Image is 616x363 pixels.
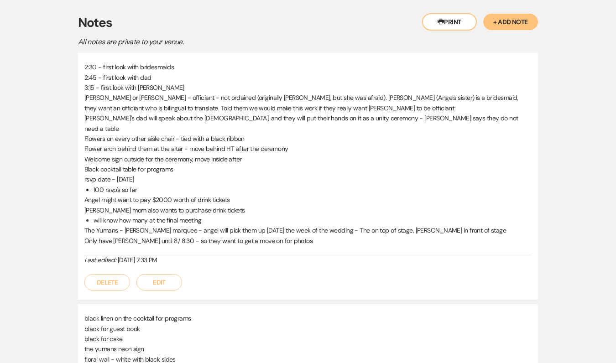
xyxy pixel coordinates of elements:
p: [PERSON_NAME]'s dad will speak about the [DEMOGRAPHIC_DATA], and they will put their hands on it ... [84,113,532,134]
button: + Add Note [483,14,538,30]
p: The Yumans - [PERSON_NAME] marquee - angel will pick them up [DATE] the week of the wedding - The... [84,225,532,235]
li: will know how many at the final meeting [94,215,532,225]
p: Black cocktail table for programs [84,164,532,174]
p: Welcome sign outside for the ceremony, move inside after [84,154,532,164]
i: Last edited: [84,256,116,264]
p: black linen on the cocktail for programs [84,313,532,323]
p: Only have [PERSON_NAME] until 8/ 8:30 - so they want to get a move on for photos [84,236,532,246]
p: 2:30 - first look with bridesmaids [84,62,532,72]
p: 2:45 - first look with dad [84,73,532,83]
p: the yumans neon sign [84,344,532,354]
p: 3:15 - first look with [PERSON_NAME] [84,83,532,93]
div: [DATE] 7:33 PM [84,255,532,265]
p: rsvp date - [DATE] [84,174,532,184]
p: black for guest book [84,324,532,334]
li: 100 rsvp's so far [94,185,532,195]
p: Flower arch behind them at the altar - move behind HT after the ceremony [84,144,532,154]
button: Delete [84,274,130,290]
p: Flowers on every other aisle chair - tied with a black ribbon [84,134,532,144]
p: All notes are private to your venue. [78,36,397,48]
h3: Notes [78,13,538,32]
p: [PERSON_NAME] mom also wants to purchase drink tickets [84,205,532,215]
p: black for cake [84,334,532,344]
button: Edit [136,274,182,290]
p: [PERSON_NAME] or [PERSON_NAME] - officiant - not ordained (originally [PERSON_NAME], but she was ... [84,93,532,113]
p: Angel might want to pay $2000 worth of drink tickets [84,195,532,205]
button: Print [422,13,477,31]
